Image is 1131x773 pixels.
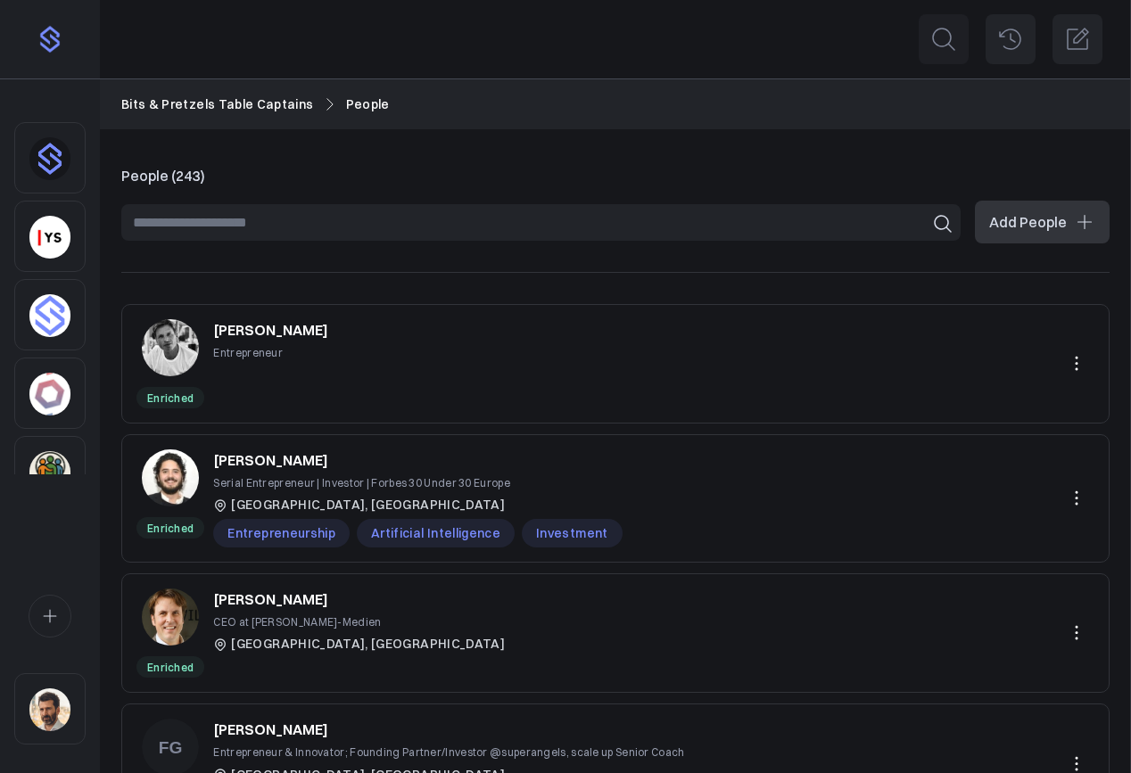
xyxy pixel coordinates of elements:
p: Entrepreneur [213,344,328,361]
a: [PERSON_NAME] [213,449,328,471]
a: [PERSON_NAME] [213,719,328,740]
img: 181d44d3e9e93cea35ac9a8a949a3d6a360fcbab.jpg [142,319,199,376]
span: Artificial Intelligence [357,519,515,547]
p: People (243) [121,165,1110,186]
span: [GEOGRAPHIC_DATA], [GEOGRAPHIC_DATA] [231,495,505,514]
img: e05fdfdca70fa0011c32e5a41a2f883565fbdcab.jpg [142,449,199,506]
p: CEO at [PERSON_NAME]-Medien [213,613,505,630]
span: Entrepreneurship [213,519,350,547]
p: Enriched [136,387,204,408]
span: Investment [522,519,623,547]
img: sqr4epb0z8e5jm577i6jxqftq3ng [29,688,70,731]
img: 3pj2efuqyeig3cua8agrd6atck9r [29,451,70,494]
p: Serial Entrepreneur | Investor | Forbes 30 Under 30 Europe [213,474,622,491]
img: yorkseed.co [29,216,70,259]
button: Add People [975,201,1110,243]
img: 3f97ad4a0fa0419950c773a7cb01cf7fa8c74bd6.jpg [142,588,199,646]
span: [GEOGRAPHIC_DATA], [GEOGRAPHIC_DATA] [231,634,505,654]
a: Bits & Pretzels Table Captains [121,95,314,114]
a: [PERSON_NAME] [213,588,328,610]
p: Enriched [136,656,204,678]
img: dhnou9yomun9587rl8johsq6w6vr [29,137,70,180]
img: 4sptar4mobdn0q43dsu7jy32kx6j [29,294,70,337]
a: People [346,95,390,114]
p: Entrepreneur & Innovator; Founding Partner/Investor @superangels, scale up Senior Coach [213,744,684,761]
nav: Breadcrumb [121,95,1110,114]
img: purple-logo-18f04229334c5639164ff563510a1dba46e1211543e89c7069427642f6c28bac.png [36,25,64,53]
img: 4hc3xb4og75h35779zhp6duy5ffo [29,373,70,415]
p: Enriched [136,517,204,539]
a: [PERSON_NAME] [213,319,328,341]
